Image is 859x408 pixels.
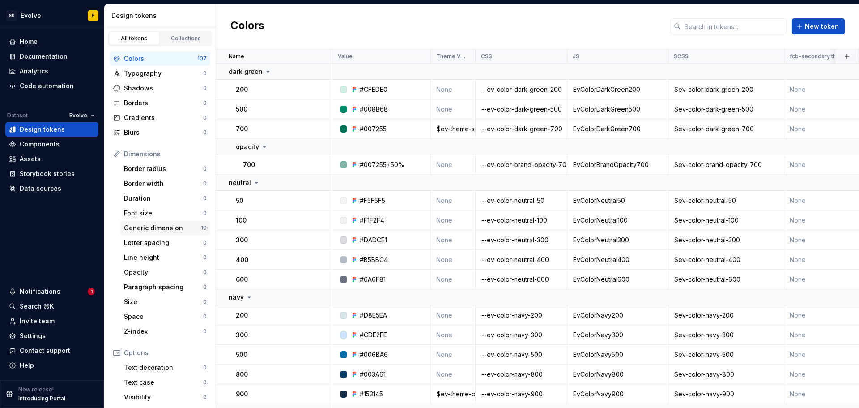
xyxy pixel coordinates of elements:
[229,293,244,302] p: navy
[110,111,210,125] a: Gradients0
[360,216,384,225] div: #F1F2F4
[476,311,566,320] div: --ev-color-navy-200
[124,128,203,137] div: Blurs
[124,223,201,232] div: Generic dimension
[120,221,210,235] a: Generic dimension19
[88,288,95,295] span: 1
[431,80,476,99] td: None
[20,317,55,326] div: Invite team
[120,206,210,220] a: Font size0
[568,255,668,264] div: EvColorNeutral400
[5,34,98,49] a: Home
[5,314,98,328] a: Invite team
[5,64,98,78] a: Analytics
[124,194,203,203] div: Duration
[124,150,207,159] div: Dimensions
[5,122,98,137] a: Design tokens
[5,181,98,196] a: Data sources
[120,324,210,339] a: Z-index0
[481,53,492,60] p: CSS
[20,82,74,90] div: Code automation
[568,196,668,205] div: EvColorNeutral50
[805,22,839,31] span: New token
[436,53,468,60] p: Theme Variable
[65,109,98,122] button: Evolve
[203,99,207,107] div: 0
[69,112,87,119] span: Evolve
[243,160,255,169] p: 700
[203,70,207,77] div: 0
[476,255,566,264] div: --ev-color-neutral-400
[120,309,210,324] a: Space0
[568,390,668,399] div: EvColorNavy900
[476,390,566,399] div: --ev-color-navy-900
[476,125,566,133] div: --ev-color-dark-green-700
[230,18,264,34] h2: Colors
[476,196,566,205] div: --ev-color-neutral-50
[476,85,566,94] div: --ev-color-dark-green-200
[360,236,387,245] div: #DADCE1
[476,236,566,245] div: --ev-color-neutral-300
[360,125,387,133] div: #007255
[120,236,210,250] a: Letter spacing0
[124,393,203,402] div: Visibility
[201,224,207,232] div: 19
[111,11,212,20] div: Design tokens
[568,275,668,284] div: EvColorNeutral600
[790,53,848,60] p: fcb-secondary theme
[431,325,476,345] td: None
[124,209,203,218] div: Font size
[5,284,98,299] button: Notifications1
[203,269,207,276] div: 0
[124,54,197,63] div: Colors
[20,52,68,61] div: Documentation
[669,125,783,133] div: $ev-color-dark-green-700
[476,160,566,169] div: --ev-color-brand-opacity-700
[203,394,207,401] div: 0
[229,67,263,76] p: dark green
[124,113,203,122] div: Gradients
[124,238,203,247] div: Letter spacing
[568,160,668,169] div: EvColorBrandOpacity700
[431,270,476,289] td: None
[229,53,244,60] p: Name
[431,365,476,384] td: None
[20,140,60,149] div: Components
[120,295,210,309] a: Size0
[124,363,203,372] div: Text decoration
[164,35,208,42] div: Collections
[20,361,34,370] div: Help
[669,275,783,284] div: $ev-color-neutral-600
[5,49,98,64] a: Documentation
[120,361,210,375] a: Text decoration0
[236,350,247,359] p: 500
[360,331,387,339] div: #CDE2FE
[203,313,207,320] div: 0
[568,85,668,94] div: EvColorDarkGreen200
[203,364,207,371] div: 0
[229,178,251,187] p: neutral
[669,350,783,359] div: $ev-color-navy-500
[669,105,783,114] div: $ev-color-dark-green-500
[203,283,207,291] div: 0
[110,96,210,110] a: Borders0
[120,191,210,206] a: Duration0
[203,210,207,217] div: 0
[203,114,207,121] div: 0
[124,327,203,336] div: Z-index
[431,305,476,325] td: None
[431,125,475,133] div: $ev-theme-secondary
[124,297,203,306] div: Size
[5,329,98,343] a: Settings
[476,370,566,379] div: --ev-color-navy-800
[338,53,353,60] p: Value
[5,152,98,166] a: Assets
[124,164,203,173] div: Border radius
[568,125,668,133] div: EvColorDarkGreen700
[20,155,41,163] div: Assets
[124,84,203,93] div: Shadows
[669,370,783,379] div: $ev-color-navy-800
[120,176,210,191] a: Border width0
[476,275,566,284] div: --ev-color-neutral-600
[431,250,476,270] td: None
